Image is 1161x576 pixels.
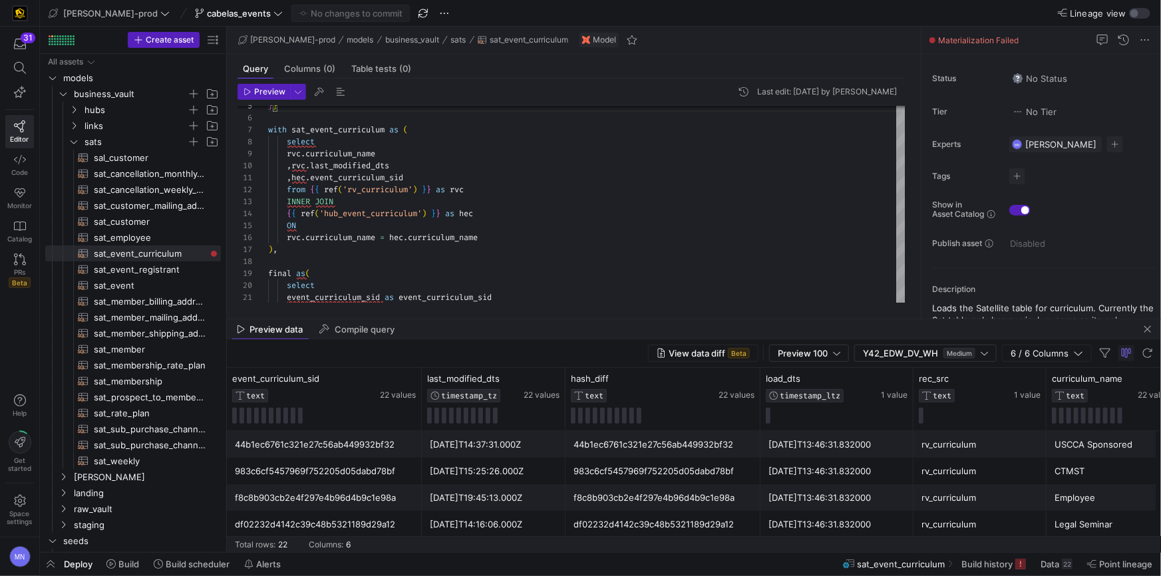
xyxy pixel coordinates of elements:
button: models [344,32,377,48]
span: seeds [63,533,219,549]
div: 44b1ec6761c321e27c56ab449932bf32 [574,432,752,458]
span: Preview [254,87,285,96]
div: [DATE]T15:25:26.000Z [430,458,558,484]
div: 31 [21,33,35,43]
div: Press SPACE to select this row. [45,261,221,277]
span: Build [118,559,139,569]
span: . [301,232,305,243]
span: } [426,184,431,195]
span: sat_member_mailing_address​​​​​​​​​​ [94,310,206,325]
div: Press SPACE to select this row. [45,70,221,86]
a: PRsBeta [5,248,34,293]
a: sat_customer_mailing_address​​​​​​​​​​ [45,198,221,214]
div: f8c8b903cb2e4f297e4b96d4b9c1e98a [235,485,414,511]
span: 'hub_event_curriculum' [319,208,422,219]
a: sat_event_curriculum​​​​​​​​​​ [45,245,221,261]
span: Preview 100 [778,348,828,359]
span: 1 value [1014,390,1041,400]
div: Press SPACE to select this row. [45,198,221,214]
div: Press SPACE to select this row. [45,533,221,549]
span: Alerts [256,559,281,569]
span: Build scheduler [166,559,230,569]
span: curriculum_name [305,232,375,243]
span: ) [268,244,273,255]
span: sat_weekly​​​​​​​​​​ [94,454,206,469]
p: Loads the Satellite table for curriculum. Currently the Sat table only has curriculum name as its... [932,302,1156,338]
div: Press SPACE to select this row. [45,437,221,453]
div: 983c6cf5457969f752205d05dabd78bf [235,458,414,484]
div: rv_curriculum [921,511,1039,537]
a: https://storage.googleapis.com/y42-prod-data-exchange/images/uAsz27BndGEK0hZWDFeOjoxA7jCwgK9jE472... [5,2,34,25]
span: Get started [8,456,31,472]
div: 19 [238,267,252,279]
span: Beta [9,277,31,288]
div: 6 [346,540,351,549]
span: TEXT [1066,391,1084,400]
span: No Tier [1013,106,1057,117]
div: Columns: [309,540,343,549]
div: rv_curriculum [921,485,1039,511]
div: 15 [238,219,252,231]
span: last_modified_dts [310,160,389,171]
span: Y42_EDW_DV_WH [863,348,938,359]
span: hec [291,172,305,183]
div: Press SPACE to select this row. [45,389,221,405]
span: 6 / 6 Columns [1011,348,1074,359]
span: as [436,184,445,195]
span: curriculum_name [305,148,375,159]
span: as [385,292,394,303]
button: Data22 [1035,553,1078,575]
div: Press SPACE to select this row. [45,549,221,565]
div: 22 [278,540,287,549]
span: (0) [399,65,411,73]
span: event_curriculum_sid [310,172,403,183]
button: MN [5,543,34,571]
div: Press SPACE to select this row. [45,373,221,389]
span: ON [287,220,296,231]
span: event_curriculum_sid [287,292,380,303]
span: . [305,160,310,171]
span: Build history [961,559,1013,569]
div: [DATE]T13:46:31.832000 [768,458,906,484]
button: business_vault [382,32,442,48]
div: Press SPACE to select this row. [45,421,221,437]
button: sats [448,32,470,48]
div: 14 [238,208,252,219]
div: Press SPACE to select this row. [45,214,221,229]
a: sat_prospect_to_member_conversion​​​​​​​​​​ [45,389,221,405]
span: final [268,268,291,279]
span: = [380,232,385,243]
span: sat_membership_rate_plan​​​​​​​​​​ [94,358,206,373]
a: sat_member_mailing_address​​​​​​​​​​ [45,309,221,325]
span: sal_customer​​​​​​​​​​ [94,150,206,166]
div: 22 [1062,559,1073,569]
span: ref [324,184,338,195]
button: No tierNo Tier [1009,103,1060,120]
span: rvc [287,148,301,159]
span: sat_event_curriculum [858,559,945,569]
a: sat_employee​​​​​​​​​​ [45,229,221,245]
span: ) [413,184,417,195]
div: 6 [238,112,252,124]
button: Point lineage [1081,553,1158,575]
span: (0) [323,65,335,73]
button: Build scheduler [148,553,236,575]
span: Lineage view [1070,8,1126,19]
a: sat_event​​​​​​​​​​ [45,277,221,293]
span: sat_employee​​​​​​​​​​ [94,230,206,245]
a: Code [5,148,34,182]
button: Alerts [238,553,287,575]
span: { [315,184,319,195]
span: View data diff [669,348,725,359]
span: rec_src [919,373,949,384]
div: 9 [238,148,252,160]
span: curriculum_name [408,232,478,243]
span: raw_vault [74,502,219,517]
span: hec [459,208,473,219]
span: with [268,124,287,135]
span: cabelas_events [207,8,271,19]
a: sat_cancellation_monthly_forecast​​​​​​​​​​ [45,166,221,182]
span: ( [338,184,343,195]
div: Press SPACE to select this row. [45,118,221,134]
span: Tags [932,172,999,181]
